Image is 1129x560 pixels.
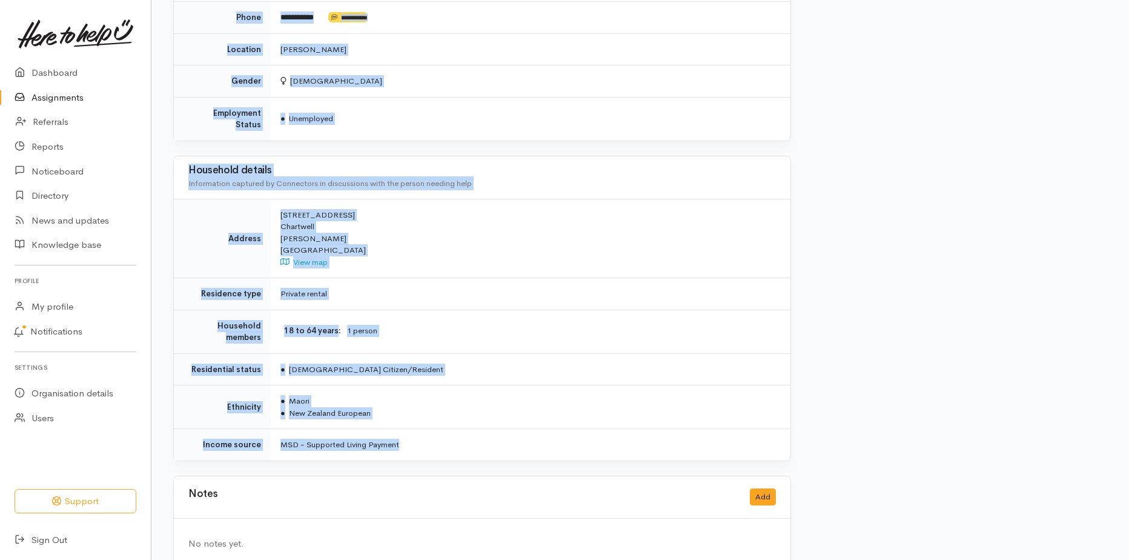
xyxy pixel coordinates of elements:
h3: Household details [188,165,776,176]
td: Income source [174,429,271,461]
h3: Notes [188,488,217,506]
td: Employment Status [174,97,271,141]
td: Phone [174,2,271,34]
span: ● [280,396,285,406]
span: Information captured by Connectors in discussions with the person needing help [188,178,472,188]
td: Address [174,199,271,278]
span: Unemployed [280,113,333,124]
td: Location [174,33,271,65]
button: Add [750,488,776,506]
td: Gender [174,65,271,98]
td: Private rental [271,278,790,310]
span: [DEMOGRAPHIC_DATA] Citizen/Resident [280,364,443,375]
h6: Profile [15,273,136,289]
td: Ethnicity [174,385,271,429]
td: Residential status [174,353,271,385]
td: Residence type [174,278,271,310]
a: View map [280,257,328,267]
button: Support [15,489,136,514]
dd: 1 person [347,325,776,338]
span: Maori New Zealand European [280,396,371,418]
span: ● [280,113,285,124]
td: MSD - Supported Living Payment [271,429,790,461]
h6: Settings [15,359,136,376]
span: [DEMOGRAPHIC_DATA] [280,76,382,86]
div: No notes yet. [188,537,776,551]
td: Household members [174,310,271,353]
dt: 18 to 64 years [280,325,341,337]
span: ● [280,408,285,418]
div: [STREET_ADDRESS] Chartwell [PERSON_NAME] [GEOGRAPHIC_DATA] [280,209,776,268]
td: [PERSON_NAME] [271,33,790,65]
span: ● [280,364,285,375]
